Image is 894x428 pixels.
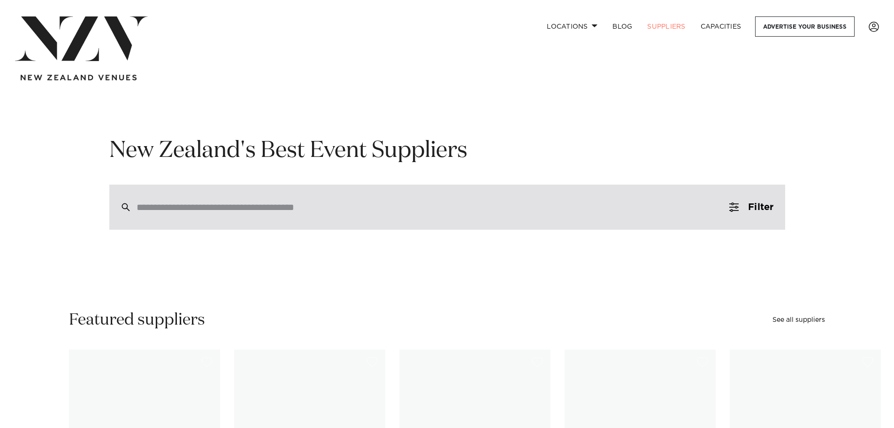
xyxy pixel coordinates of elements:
[15,16,148,61] img: nzv-logo.png
[718,185,785,230] button: Filter
[539,16,605,37] a: Locations
[772,317,825,323] a: See all suppliers
[748,202,773,212] span: Filter
[640,16,693,37] a: SUPPLIERS
[69,310,205,331] h2: Featured suppliers
[605,16,640,37] a: BLOG
[109,136,785,166] h1: New Zealand's Best Event Suppliers
[21,75,137,81] img: new-zealand-venues-text.png
[755,16,855,37] a: Advertise your business
[693,16,749,37] a: Capacities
